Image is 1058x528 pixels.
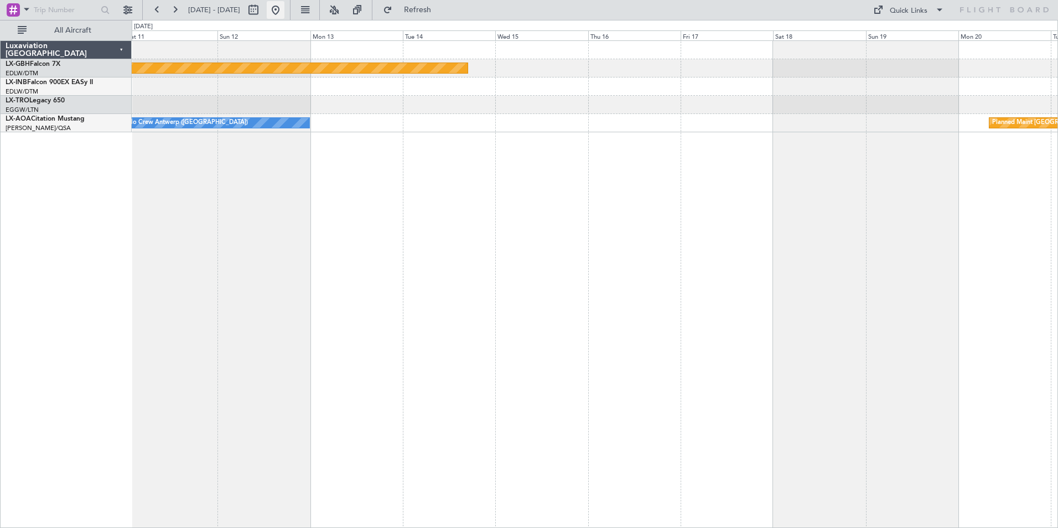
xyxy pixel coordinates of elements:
a: LX-AOACitation Mustang [6,116,85,122]
a: LX-INBFalcon 900EX EASy II [6,79,93,86]
a: EDLW/DTM [6,69,38,77]
a: LX-TROLegacy 650 [6,97,65,104]
div: Sat 11 [125,30,217,40]
a: [PERSON_NAME]/QSA [6,124,71,132]
div: Mon 20 [958,30,1051,40]
div: Thu 16 [588,30,681,40]
input: Trip Number [34,2,97,18]
span: LX-GBH [6,61,30,68]
span: [DATE] - [DATE] [188,5,240,15]
div: Fri 17 [681,30,773,40]
button: All Aircraft [12,22,120,39]
span: LX-AOA [6,116,31,122]
div: [DATE] [134,22,153,32]
span: LX-TRO [6,97,29,104]
div: Sat 18 [773,30,865,40]
a: EDLW/DTM [6,87,38,96]
span: Refresh [395,6,441,14]
div: Wed 15 [495,30,588,40]
div: Sun 19 [866,30,958,40]
button: Refresh [378,1,444,19]
div: Mon 13 [310,30,403,40]
div: Sun 12 [217,30,310,40]
div: Quick Links [890,6,927,17]
div: No Crew Antwerp ([GEOGRAPHIC_DATA]) [128,115,248,131]
span: LX-INB [6,79,27,86]
a: EGGW/LTN [6,106,39,114]
span: All Aircraft [29,27,117,34]
div: Tue 14 [403,30,495,40]
button: Quick Links [868,1,950,19]
a: LX-GBHFalcon 7X [6,61,60,68]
